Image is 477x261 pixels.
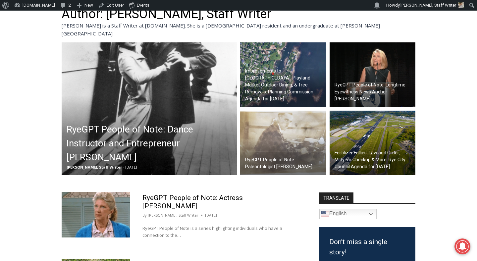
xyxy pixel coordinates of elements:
a: Improvements to [GEOGRAPHIC_DATA], Playland Market Outdoor Dining, & Tree Removals: Planning Comm... [240,42,326,107]
span: By [142,212,147,218]
span: - [123,165,124,170]
a: RyeGPT People of Note: Paleontologist [PERSON_NAME] [240,111,326,176]
div: 5 [69,56,72,63]
a: English [319,209,377,219]
a: Fertilizer Follies, Law and Order, Midyear Checkup & More: Rye City Council Agenda for [DATE] [330,111,416,176]
p: RyeGPT People of Note is a series highlighting individuals who have a connection to the… [142,225,290,239]
img: (PHOTO: Plans for roadway widening, new curbing and drainage infrastructure, and landscaping enha... [240,42,326,107]
div: / [74,56,76,63]
img: (PHOTO: Sheridan in an episode of ALF. Public Domain.) [62,192,130,237]
div: [PERSON_NAME] is a Staff Writer at [DOMAIN_NAME]. She is a [DEMOGRAPHIC_DATA] resident and an und... [62,22,415,37]
img: (PHOTO: Former Eyewitness News anchor Diana Williams speaking at her induction into the New York ... [330,42,416,107]
div: 6 [77,56,80,63]
h2: Fertilizer Follies, Law and Order, Midyear Checkup & More: Rye City Council Agenda for [DATE] [335,149,414,170]
h1: Author: [PERSON_NAME], Staff Writer [62,7,415,22]
h2: RyeGPT People of Note: Dance Instructor and Entrepreneur [PERSON_NAME] [67,123,235,164]
div: "I learned about the history of a place I’d honestly never considered even as a resident of [GEOG... [167,0,313,64]
div: unique DIY crafts [69,20,92,54]
a: Intern @ [DOMAIN_NAME] [159,64,321,82]
img: en [321,210,329,218]
strong: TRANSLATE [319,192,353,203]
img: (PHOTO: Arthur Murray and his wife, Kathryn Murray, dancing in 1925. Public Domain.) [62,42,237,175]
time: [DATE] [205,212,217,218]
span: [PERSON_NAME], Staff Writer [400,3,456,8]
img: (PHOTO: Roland T. Bird typing. Source: Family of John H. Erikson.) [240,111,326,176]
a: RyeGPT People of Note: Actress [PERSON_NAME] [142,194,243,210]
h2: RyeGPT People of Note: Paleontologist [PERSON_NAME] [245,156,325,170]
span: [DATE] [125,165,137,170]
h4: [PERSON_NAME] Read Sanctuary Fall Fest: [DATE] [5,67,85,82]
a: [PERSON_NAME] Read Sanctuary Fall Fest: [DATE] [0,66,96,82]
img: 2020-05-14-ETL-Westchester County Airport-Runway Rehab-Day HPN [330,111,416,176]
a: RyeGPT People of Note: Dance Instructor and Entrepreneur [PERSON_NAME] [PERSON_NAME], Staff Write... [62,42,237,175]
img: (PHOTO: MyRye.com Summer 2023 intern Beatrice Larzul.) [458,2,464,8]
h3: Don't miss a single story! [329,237,405,258]
a: [PERSON_NAME], Staff Writer [148,213,198,218]
span: [PERSON_NAME], Staff Writer [67,165,122,170]
h2: Improvements to [GEOGRAPHIC_DATA], Playland Market Outdoor Dining, & Tree Removals: Planning Comm... [245,68,325,102]
span: Intern @ [DOMAIN_NAME] [173,66,307,81]
a: RyeGPT People of Note: Longtime Eyewitness News Anchor [PERSON_NAME] [330,42,416,107]
h2: RyeGPT People of Note: Longtime Eyewitness News Anchor [PERSON_NAME] [335,81,414,102]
